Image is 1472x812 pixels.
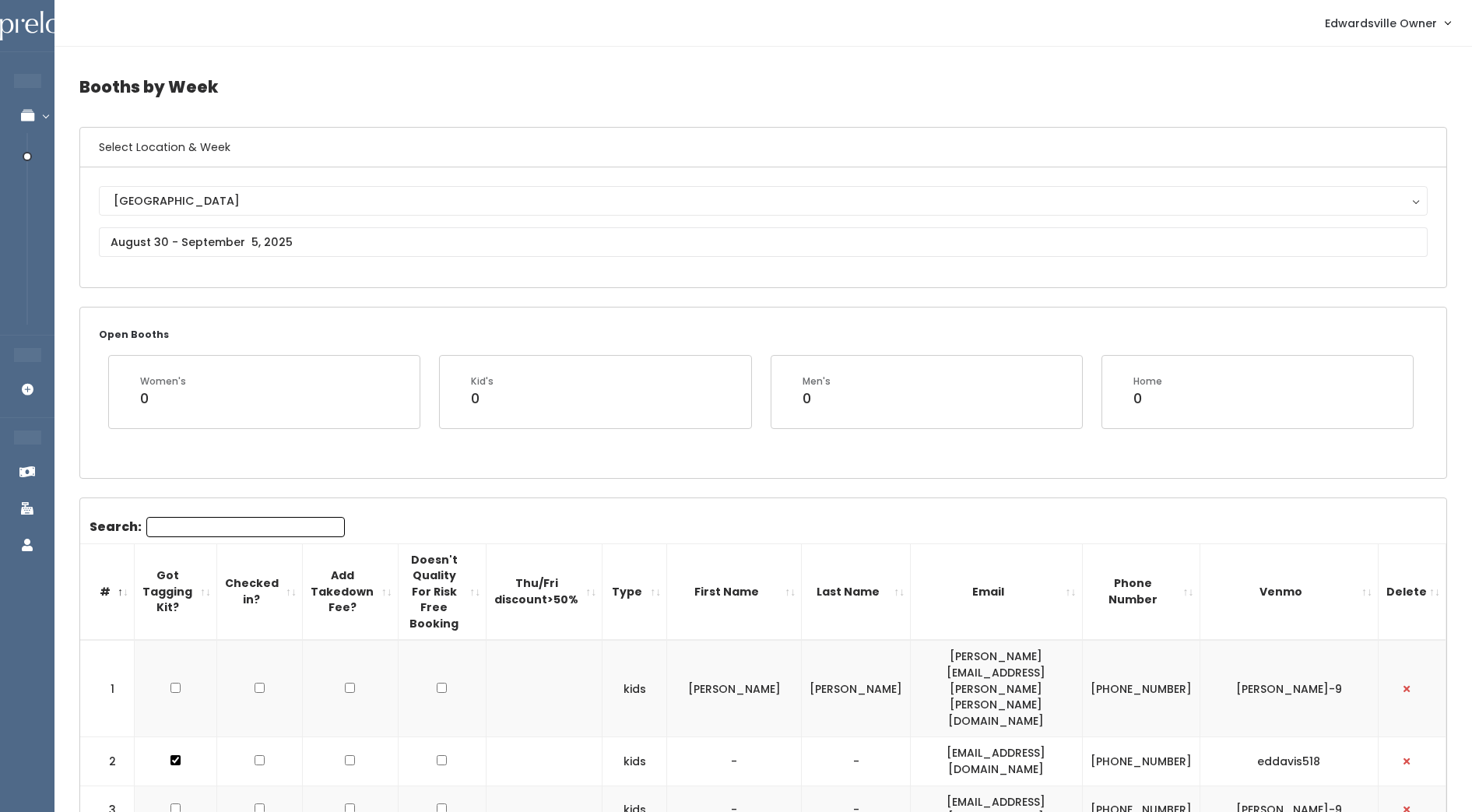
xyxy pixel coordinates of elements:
[1378,543,1446,640] th: Delete: activate to sort column ascending
[140,388,186,409] div: 0
[667,543,802,640] th: First Name: activate to sort column ascending
[140,374,186,388] div: Women's
[80,543,135,640] th: #: activate to sort column descending
[603,640,667,736] td: kids
[90,517,345,537] label: Search:
[1200,640,1378,736] td: [PERSON_NAME]-9
[216,543,302,640] th: Checked in?: activate to sort column ascending
[1133,374,1162,388] div: Home
[667,640,802,736] td: [PERSON_NAME]
[803,388,831,409] div: 0
[1200,737,1378,786] td: eddavis518
[802,640,911,736] td: [PERSON_NAME]
[114,192,1413,209] div: [GEOGRAPHIC_DATA]
[1082,543,1200,640] th: Phone Number: activate to sort column ascending
[911,640,1082,736] td: [PERSON_NAME][EMAIL_ADDRESS][PERSON_NAME][PERSON_NAME][DOMAIN_NAME]
[603,737,667,786] td: kids
[1082,737,1200,786] td: [PHONE_NUMBER]
[802,543,911,640] th: Last Name: activate to sort column ascending
[398,543,487,640] th: Doesn't Quality For Risk Free Booking : activate to sort column ascending
[471,388,494,409] div: 0
[487,543,603,640] th: Thu/Fri discount&gt;50%: activate to sort column ascending
[802,737,911,786] td: -
[471,374,494,388] div: Kid's
[146,517,345,537] input: Search:
[79,65,1447,108] h4: Booths by Week
[603,543,667,640] th: Type: activate to sort column ascending
[302,543,398,640] th: Add Takedown Fee?: activate to sort column ascending
[80,640,135,736] td: 1
[1133,388,1162,409] div: 0
[1082,640,1200,736] td: [PHONE_NUMBER]
[80,128,1446,167] h6: Select Location & Week
[667,737,802,786] td: -
[99,186,1428,216] button: [GEOGRAPHIC_DATA]
[1200,543,1378,640] th: Venmo: activate to sort column ascending
[911,543,1082,640] th: Email: activate to sort column ascending
[911,737,1082,786] td: [EMAIL_ADDRESS][DOMAIN_NAME]
[99,328,169,341] small: Open Booths
[1309,6,1466,40] a: Edwardsville Owner
[803,374,831,388] div: Men's
[80,737,135,786] td: 2
[99,227,1428,257] input: August 30 - September 5, 2025
[135,543,217,640] th: Got Tagging Kit?: activate to sort column ascending
[1325,15,1437,32] span: Edwardsville Owner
